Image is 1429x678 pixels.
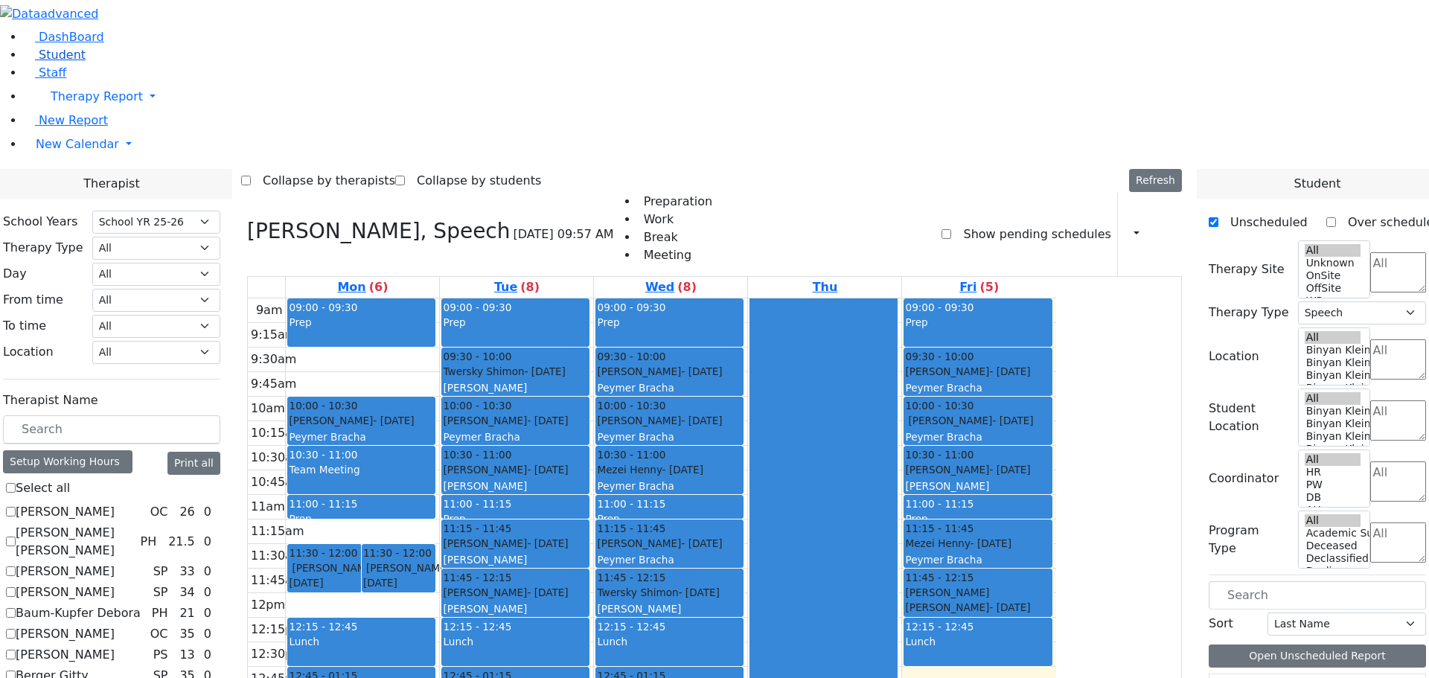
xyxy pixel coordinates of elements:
option: All [1305,392,1361,405]
span: - [DATE] [681,537,722,549]
a: Therapy Report [24,82,1429,112]
span: 09:00 - 09:30 [597,301,665,313]
div: 11:30am [248,547,307,565]
div: Prep [289,315,434,330]
span: 11:15 - 11:45 [597,521,665,536]
option: Binyan Klein 5 [1305,405,1361,418]
label: (6) [369,278,389,296]
span: 10:00 - 10:30 [289,398,357,413]
div: 11:15am [248,522,307,540]
div: 0 [201,503,214,521]
div: 9:30am [248,351,299,368]
label: Show pending schedules [951,223,1110,246]
span: 11:45 - 12:15 [597,570,665,585]
label: To time [3,317,46,335]
span: Student [39,48,86,62]
div: Prep [443,511,588,526]
span: - [DATE] [662,464,703,476]
button: Print all [167,452,220,475]
option: OnSite [1305,269,1361,282]
option: Binyan Klein 4 [1305,418,1361,430]
span: 09:00 - 09:30 [443,301,511,313]
div: 12:15pm [248,621,307,639]
a: New Calendar [24,129,1429,159]
a: New Report [24,113,108,127]
span: 12:15 - 12:45 [443,621,511,633]
span: Therapy Report [51,89,143,103]
div: Team Meeting [289,462,434,477]
div: Report [1146,222,1154,247]
span: New Calendar [36,137,119,151]
input: Search [3,415,220,444]
label: Student Location [1209,400,1289,435]
div: [PERSON_NAME] ([PERSON_NAME]), [PERSON_NAME] ([PERSON_NAME]) [443,601,588,662]
div: 10:45am [248,473,307,491]
div: [PERSON_NAME] [443,462,588,477]
textarea: Search [1370,461,1426,502]
div: 0 [201,533,214,551]
label: Coordinator [1209,470,1279,487]
span: 10:30 - 11:00 [905,447,974,462]
span: - [DATE] [989,464,1030,476]
option: PW [1305,479,1361,491]
span: - [DATE] [681,365,722,377]
option: HR [1305,466,1361,479]
div: [PERSON_NAME] [443,479,588,493]
label: Day [3,265,27,283]
input: Search [1209,581,1426,610]
span: 11:45 - 12:15 [905,570,974,585]
label: (8) [677,278,697,296]
div: 12:30pm [248,645,307,663]
div: SP [147,563,174,581]
div: 33 [176,563,197,581]
span: - [DATE] [681,415,722,426]
div: Prep [443,315,588,330]
div: Grade 8 [289,609,359,624]
option: Binyan Klein 3 [1305,430,1361,443]
div: 10:15am [248,424,307,442]
div: [PERSON_NAME] [905,413,1050,428]
label: (8) [520,278,540,296]
span: - [DATE] [989,601,1030,613]
span: 11:00 - 11:15 [905,498,974,510]
option: Binyan Klein 3 [1305,369,1361,382]
span: 12:15 - 12:45 [597,621,665,633]
div: Twersky Shimon [597,585,742,600]
option: WP [1305,295,1361,307]
div: [PERSON_NAME] [443,413,588,428]
span: - [DATE] [525,365,566,377]
a: Student [24,48,86,62]
div: 34 [176,583,197,601]
option: All [1305,514,1361,527]
label: [PERSON_NAME] [16,563,115,581]
option: Declines [1305,565,1361,578]
span: 09:30 - 10:00 [597,349,665,364]
span: - [DATE] [679,586,720,598]
label: [PERSON_NAME] [16,625,115,643]
div: SP [147,583,174,601]
span: 11:30 - 12:00 [363,546,432,560]
span: 12:15 - 12:45 [905,621,974,633]
div: Prep [597,511,742,526]
li: Work [638,211,712,228]
div: [PERSON_NAME] [443,552,588,567]
label: [PERSON_NAME] [16,646,115,664]
label: Program Type [1209,522,1289,557]
option: Academic Support [1305,527,1361,540]
div: Peymer Bracha [597,552,742,567]
div: Prep [289,511,434,526]
label: Baum-Kupfer Debora [16,604,141,622]
h3: [PERSON_NAME], Speech [247,219,511,244]
span: [DATE] 09:57 AM [514,226,614,243]
span: 10:00 - 10:30 [905,398,974,413]
div: [PERSON_NAME] [443,585,588,600]
span: 10:00 - 10:30 [443,398,511,413]
div: Mezei Henny [905,536,1050,551]
div: Lunch [443,634,588,649]
div: Prep [597,315,742,330]
button: Refresh [1129,169,1182,192]
span: 11:00 - 11:15 [443,498,511,510]
span: 11:00 - 11:15 [289,498,357,510]
div: [PERSON_NAME] ([PERSON_NAME]), [PERSON_NAME] ([PERSON_NAME]) [905,479,1050,540]
span: 11:15 - 11:45 [443,521,511,536]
